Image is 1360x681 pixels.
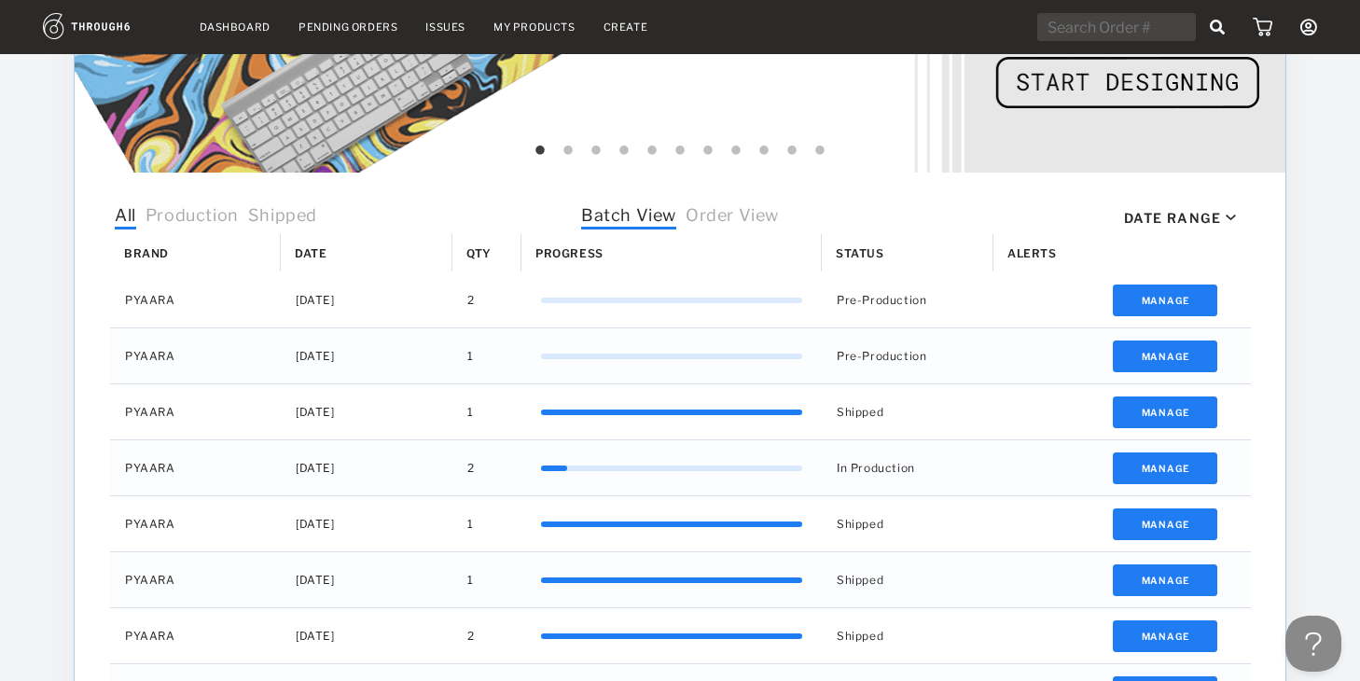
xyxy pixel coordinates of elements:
div: PYAARA [110,608,281,663]
button: Manage [1113,508,1218,540]
button: Manage [1113,340,1218,372]
div: [DATE] [281,608,452,663]
div: PYAARA [110,384,281,439]
button: 4 [615,142,633,160]
input: Search Order # [1037,13,1196,41]
div: PYAARA [110,272,281,327]
img: icon_caret_down_black.69fb8af9.svg [1226,215,1236,221]
div: Shipped [822,496,993,551]
div: Press SPACE to select this row. [110,440,1251,496]
div: Shipped [822,552,993,607]
div: PYAARA [110,496,281,551]
span: 1 [467,400,474,424]
div: Press SPACE to select this row. [110,552,1251,608]
div: PYAARA [110,552,281,607]
button: 1 [531,142,549,160]
img: logo.1c10ca64.svg [43,13,172,39]
button: 6 [671,142,689,160]
span: Status [836,246,884,260]
div: [DATE] [281,328,452,383]
button: Manage [1113,620,1218,652]
a: Create [604,21,648,34]
div: [DATE] [281,440,452,495]
button: Manage [1113,452,1218,484]
a: Pending Orders [298,21,397,34]
a: Issues [425,21,465,34]
div: Pre-Production [822,328,993,383]
div: [DATE] [281,384,452,439]
div: [DATE] [281,496,452,551]
span: Production [146,205,239,229]
span: Batch View [581,205,676,229]
button: Manage [1113,396,1218,428]
span: Shipped [248,205,317,229]
button: 2 [559,142,577,160]
div: PYAARA [110,328,281,383]
div: Press SPACE to select this row. [110,384,1251,440]
img: icon_cart.dab5cea1.svg [1253,18,1272,36]
span: Date [295,246,326,260]
span: Qty [466,246,492,260]
span: Order View [686,205,779,229]
span: Alerts [1007,246,1057,260]
button: 5 [643,142,661,160]
span: 1 [467,512,474,536]
span: Progress [535,246,604,260]
span: 2 [467,456,475,480]
button: 7 [699,142,717,160]
div: Date Range [1124,210,1221,226]
div: Shipped [822,384,993,439]
span: All [115,205,136,229]
span: 2 [467,624,475,648]
button: 11 [811,142,829,160]
div: Pre-Production [822,272,993,327]
span: 2 [467,288,475,313]
button: 10 [783,142,801,160]
a: Dashboard [200,21,271,34]
button: 9 [755,142,773,160]
button: 3 [587,142,605,160]
span: 1 [467,568,474,592]
span: Brand [124,246,169,260]
div: Press SPACE to select this row. [110,496,1251,552]
div: In Production [822,440,993,495]
div: Press SPACE to select this row. [110,328,1251,384]
button: Manage [1113,285,1218,316]
div: Shipped [822,608,993,663]
iframe: Toggle Customer Support [1285,616,1341,672]
div: [DATE] [281,552,452,607]
div: Press SPACE to select this row. [110,272,1251,328]
a: My Products [493,21,576,34]
div: Press SPACE to select this row. [110,608,1251,664]
button: 8 [727,142,745,160]
div: [DATE] [281,272,452,327]
button: Manage [1113,564,1218,596]
span: 1 [467,344,474,368]
div: PYAARA [110,440,281,495]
